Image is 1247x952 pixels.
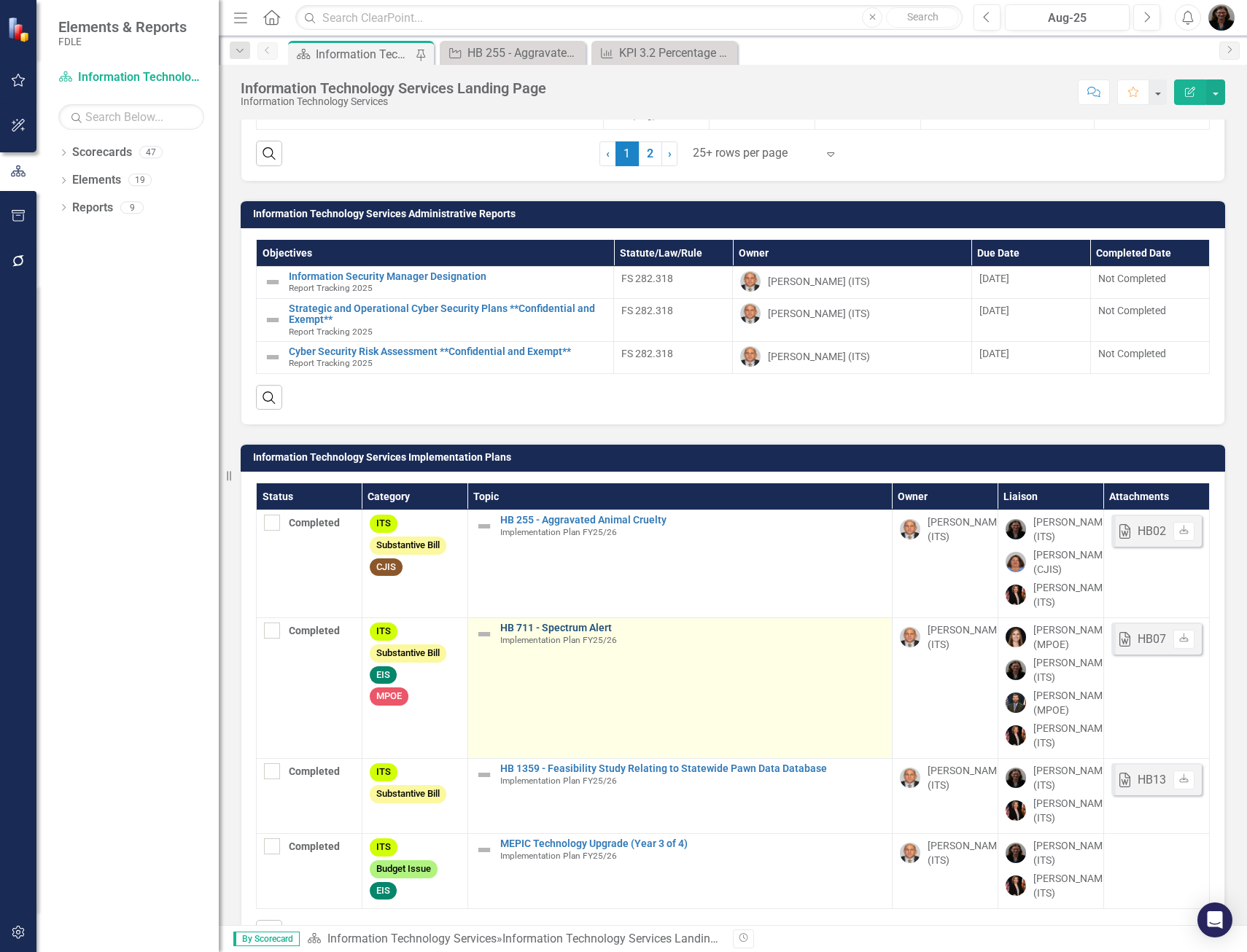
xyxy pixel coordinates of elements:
button: Aug-25 [1005,4,1130,31]
td: Double-Click to Edit [362,618,467,759]
td: Double-Click to Edit [971,298,1090,341]
td: Double-Click to Edit [998,834,1103,909]
a: HB 255 - Aggravated Animal Cruelty [443,44,582,62]
span: ITS [370,515,397,533]
div: » [307,931,722,948]
a: HB 255 - Aggravated Animal Cruelty [500,515,885,526]
div: [PERSON_NAME] (ITS) [928,515,1006,544]
img: Joey Hornsby [900,843,920,863]
a: Information Security Manager Designation [289,271,606,282]
img: Nicole Howard [1208,4,1235,31]
div: HB 255 - Aggravated Animal Cruelty [467,44,582,62]
a: Elements [72,172,121,189]
div: [PERSON_NAME] (ITS) [1033,763,1111,792]
span: Implementation Plan FY25/26 [500,776,617,786]
td: Double-Click to Edit [1103,759,1209,834]
span: ITS [370,623,397,641]
a: HB 711 - Spectrum Alert [500,623,885,633]
img: Not Defined [475,841,493,859]
span: EIS [370,882,397,900]
td: Double-Click to Edit Right Click for Context Menu [257,298,614,341]
span: ITS [370,838,397,857]
span: [DATE] [979,348,1009,359]
span: Substantive Bill [370,644,446,663]
div: [PERSON_NAME] (ITS) [1033,721,1111,750]
span: MPOE [370,687,408,706]
span: FS 282.318 [621,305,673,316]
span: [DATE] [979,273,1009,284]
div: Not Completed [1098,303,1202,318]
img: Joey Hornsby [900,768,920,788]
div: [PERSON_NAME] (ITS) [768,306,870,321]
td: Double-Click to Edit [362,834,467,909]
span: EIS [370,666,397,684]
td: Double-Click to Edit [1103,618,1209,759]
td: Double-Click to Edit Right Click for Context Menu [467,510,892,618]
a: Information Technology Services [58,69,204,86]
div: [PERSON_NAME] (ITS) [1033,655,1111,684]
img: Rachel Truxell [1006,552,1026,572]
td: Double-Click to Edit [614,298,733,341]
img: Not Defined [475,518,493,535]
span: Elements & Reports [58,18,187,36]
td: Double-Click to Edit Right Click for Context Menu [467,618,892,759]
td: Double-Click to Edit [1103,834,1209,909]
a: Cyber Security Risk Assessment **Confidential and Exempt** [289,346,606,357]
td: Double-Click to Edit Right Click for Context Menu [467,759,892,834]
span: ‹ [606,147,610,160]
small: FDLE [58,36,187,47]
img: Joey Hornsby [900,519,920,539]
img: Erica Wolaver [1006,585,1026,605]
td: Double-Click to Edit Right Click for Context Menu [467,834,892,909]
td: Double-Click to Edit [1103,510,1209,618]
a: Information Technology Services [327,932,497,945]
div: 47 [139,147,163,159]
div: Information Technology Services [241,96,546,107]
td: Double-Click to Edit [892,510,998,618]
h3: Information Technology Services Administrative Reports [253,208,1218,219]
td: Double-Click to Edit Right Click for Context Menu [257,342,614,374]
div: [PERSON_NAME] (ITS) [928,763,1006,792]
div: Information Technology Services Landing Page [316,45,412,63]
span: 1 [615,141,639,166]
button: Search [886,7,959,28]
td: Double-Click to Edit [733,342,971,374]
td: Double-Click to Edit [892,759,998,834]
td: Double-Click to Edit [1090,298,1209,341]
div: 9 [120,201,144,214]
div: Not Completed [1098,271,1202,286]
div: [PERSON_NAME] (ITS) [768,274,870,289]
span: Implementation Plan FY25/26 [500,635,617,645]
span: Report Tracking 2025 [289,327,373,337]
img: Erica Wolaver [1006,800,1026,821]
td: Double-Click to Edit [998,759,1103,834]
td: Double-Click to Edit [257,759,362,834]
td: Double-Click to Edit [998,510,1103,618]
div: [PERSON_NAME] (ITS) [1033,580,1111,609]
input: Search Below... [58,104,204,130]
span: Report Tracking 2025 [289,283,373,293]
span: FS 282.318 [621,273,673,284]
td: Double-Click to Edit [733,298,971,341]
img: Nicole Howard [1006,660,1026,680]
div: [PERSON_NAME] (ITS) [1033,871,1111,900]
span: Search [907,11,939,23]
img: ClearPoint Strategy [7,15,34,43]
a: HB 1359 - Feasibility Study Relating to Statewide Pawn Data Database [500,763,885,774]
div: Not Completed [1098,346,1202,361]
td: Double-Click to Edit [614,342,733,374]
img: John McClellan [1006,692,1026,713]
img: Joey Hornsby [740,346,761,367]
img: Joey Hornsby [900,627,920,647]
td: Double-Click to Edit [362,759,467,834]
img: Not Defined [264,273,281,291]
div: [PERSON_NAME] (ITS) [1033,796,1111,825]
div: [PERSON_NAME] (MPOE) [1033,623,1111,652]
div: KPI 3.2 Percentage of new Information Technology and Systems (ITS) contracts established with enf... [619,44,734,62]
span: ITS [370,763,397,781]
td: Double-Click to Edit [1090,342,1209,374]
span: Report Tracking 2025 [289,358,373,368]
img: Heather Faulkner [1006,627,1026,647]
img: Nicole Howard [1006,843,1026,863]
